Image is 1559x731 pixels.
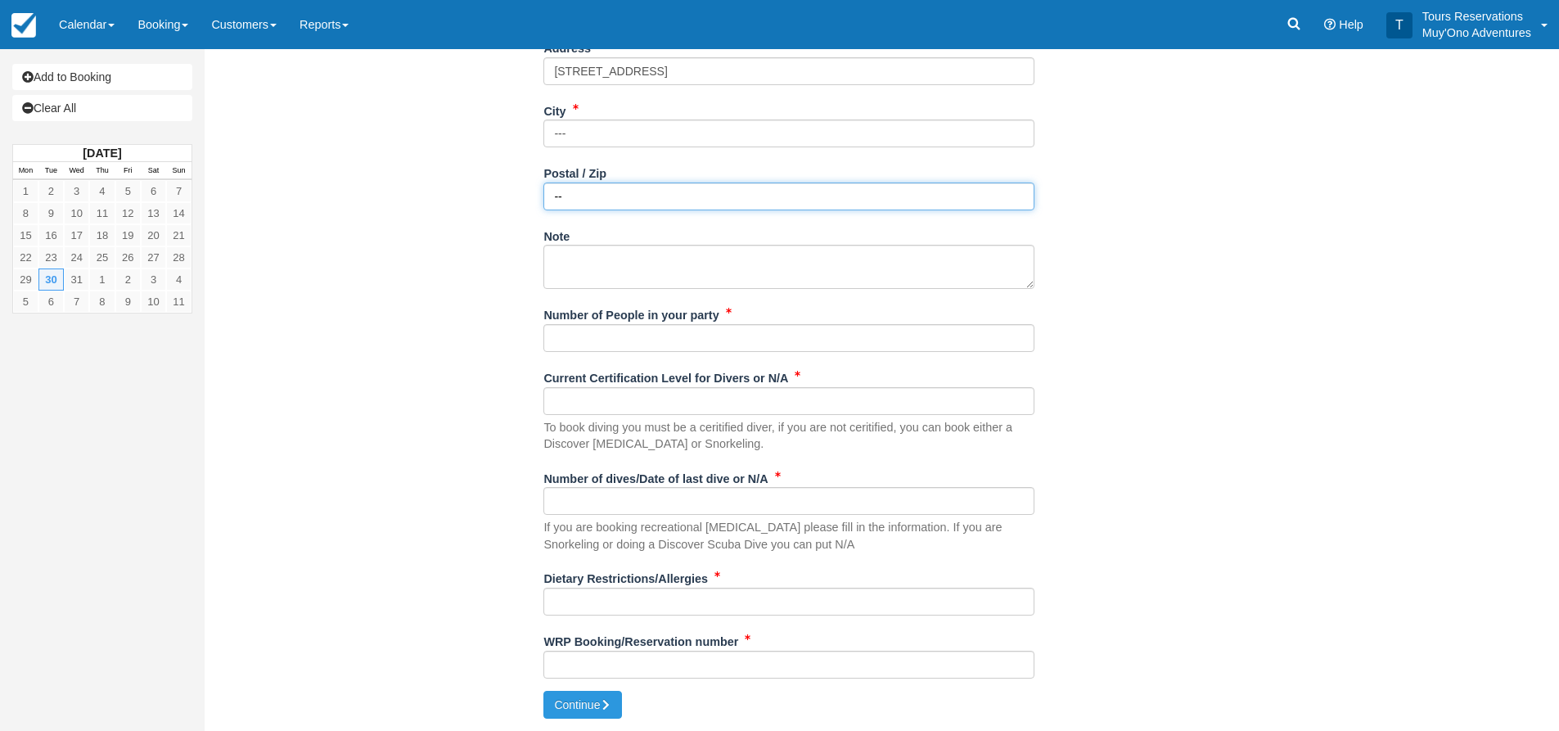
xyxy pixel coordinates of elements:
a: 10 [64,202,89,224]
a: 11 [89,202,115,224]
a: 10 [141,291,166,313]
p: Tours Reservations [1422,8,1531,25]
a: 15 [13,224,38,246]
a: 7 [64,291,89,313]
a: Add to Booking [12,64,192,90]
label: Number of People in your party [543,301,719,324]
a: 28 [166,246,191,268]
strong: [DATE] [83,147,121,160]
label: Number of dives/Date of last dive or N/A [543,465,768,488]
a: 5 [115,180,141,202]
p: To book diving you must be a ceritified diver, if you are not ceritified, you can book either a D... [543,419,1034,453]
label: Note [543,223,570,246]
th: Sun [166,162,191,180]
th: Mon [13,162,38,180]
a: 18 [89,224,115,246]
th: Fri [115,162,141,180]
p: Muy'Ono Adventures [1422,25,1531,41]
div: T [1386,12,1413,38]
a: 6 [38,291,64,313]
a: 24 [64,246,89,268]
label: Dietary Restrictions/Allergies [543,565,708,588]
a: 13 [141,202,166,224]
label: City [543,97,565,120]
a: 1 [89,268,115,291]
label: Current Certification Level for Divers or N/A [543,364,788,387]
a: 8 [13,202,38,224]
th: Wed [64,162,89,180]
th: Sat [141,162,166,180]
th: Tue [38,162,64,180]
span: Help [1339,18,1363,31]
a: 9 [38,202,64,224]
a: 11 [166,291,191,313]
a: 4 [89,180,115,202]
a: 2 [115,268,141,291]
a: 2 [38,180,64,202]
a: 19 [115,224,141,246]
a: 23 [38,246,64,268]
a: 16 [38,224,64,246]
a: 26 [115,246,141,268]
a: 21 [166,224,191,246]
button: Continue [543,691,622,719]
a: 22 [13,246,38,268]
label: WRP Booking/Reservation number [543,628,738,651]
i: Help [1324,19,1336,30]
label: Postal / Zip [543,160,606,183]
a: 12 [115,202,141,224]
a: 27 [141,246,166,268]
a: 4 [166,268,191,291]
th: Thu [89,162,115,180]
a: 3 [64,180,89,202]
img: checkfront-main-nav-mini-logo.png [11,13,36,38]
a: 6 [141,180,166,202]
p: If you are booking recreational [MEDICAL_DATA] please fill in the information. If you are Snorkel... [543,519,1034,553]
a: 29 [13,268,38,291]
a: 9 [115,291,141,313]
a: 20 [141,224,166,246]
a: 14 [166,202,191,224]
a: 7 [166,180,191,202]
a: 17 [64,224,89,246]
a: 3 [141,268,166,291]
a: 5 [13,291,38,313]
a: 30 [38,268,64,291]
a: Clear All [12,95,192,121]
a: 1 [13,180,38,202]
a: 25 [89,246,115,268]
a: 8 [89,291,115,313]
a: 31 [64,268,89,291]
